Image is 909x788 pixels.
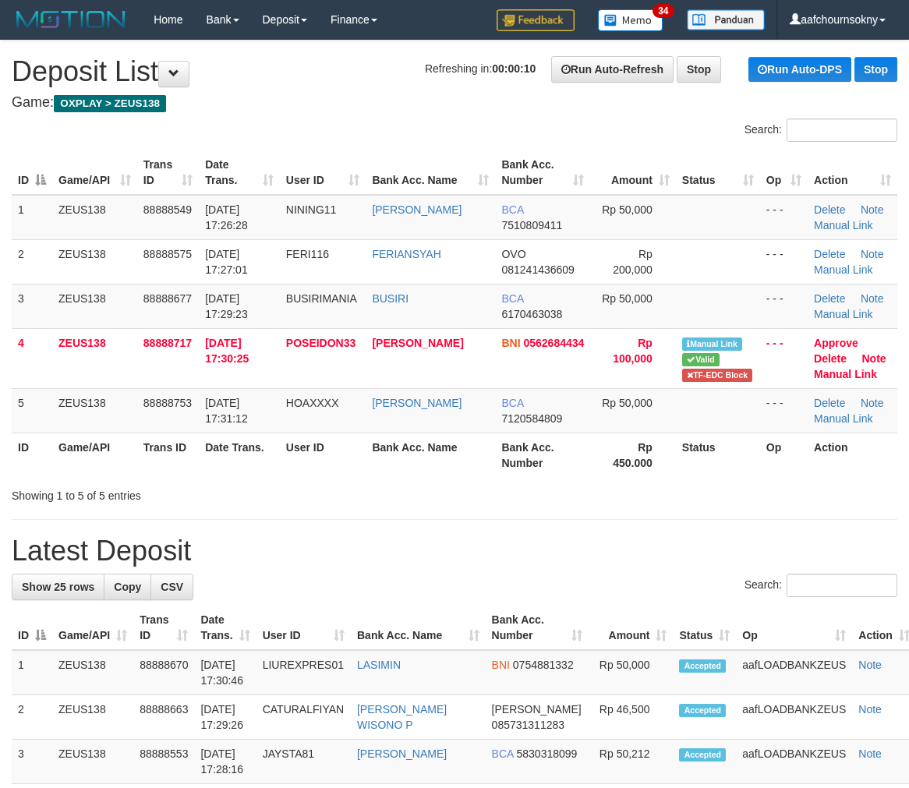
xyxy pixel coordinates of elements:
[501,263,574,276] span: Copy 081241436609 to clipboard
[492,659,510,671] span: BNI
[22,581,94,593] span: Show 25 rows
[256,695,351,740] td: CATURALFIYAN
[679,659,726,673] span: Accepted
[598,9,663,31] img: Button%20Memo.svg
[814,203,845,216] a: Delete
[745,118,897,142] label: Search:
[357,703,447,731] a: [PERSON_NAME] WISONO P
[12,482,367,504] div: Showing 1 to 5 of 5 entries
[256,650,351,695] td: LIUREXPRES01
[137,433,199,477] th: Trans ID
[194,650,256,695] td: [DATE] 17:30:46
[52,433,137,477] th: Game/API
[814,412,873,425] a: Manual Link
[495,150,590,195] th: Bank Acc. Number: activate to sort column ascending
[114,581,141,593] span: Copy
[858,703,882,716] a: Note
[787,574,897,597] input: Search:
[492,747,514,760] span: BCA
[52,195,137,240] td: ZEUS138
[760,195,808,240] td: - - -
[104,574,151,600] a: Copy
[589,695,673,740] td: Rp 46,500
[676,150,760,195] th: Status: activate to sort column ascending
[814,219,873,231] a: Manual Link
[814,292,845,305] a: Delete
[52,650,133,695] td: ZEUS138
[366,433,495,477] th: Bank Acc. Name
[161,581,183,593] span: CSV
[372,292,409,305] a: BUSIRI
[501,203,523,216] span: BCA
[492,719,564,731] span: Copy 085731311283 to clipboard
[501,219,562,231] span: Copy 7510809411 to clipboard
[590,150,676,195] th: Amount: activate to sort column ascending
[205,337,249,365] span: [DATE] 17:30:25
[205,292,248,320] span: [DATE] 17:29:23
[497,9,575,31] img: Feedback.jpg
[492,62,536,75] strong: 00:00:10
[492,703,582,716] span: [PERSON_NAME]
[861,203,884,216] a: Note
[256,740,351,784] td: JAYSTA81
[861,292,884,305] a: Note
[653,4,674,18] span: 34
[194,606,256,650] th: Date Trans.: activate to sort column ascending
[286,337,355,349] span: POSEIDON33
[199,150,280,195] th: Date Trans.: activate to sort column ascending
[54,95,166,112] span: OXPLAY > ZEUS138
[52,740,133,784] td: ZEUS138
[280,433,366,477] th: User ID
[12,195,52,240] td: 1
[52,328,137,388] td: ZEUS138
[589,740,673,784] td: Rp 50,212
[133,740,194,784] td: 88888553
[682,337,742,351] span: Manually Linked
[676,433,760,477] th: Status
[12,388,52,433] td: 5
[679,748,726,761] span: Accepted
[286,248,329,260] span: FERI116
[357,659,401,671] a: LASIMIN
[133,606,194,650] th: Trans ID: activate to sort column ascending
[286,292,357,305] span: BUSIRIMANIA
[280,150,366,195] th: User ID: activate to sort column ascending
[486,606,589,650] th: Bank Acc. Number: activate to sort column ascending
[12,239,52,284] td: 2
[523,337,584,349] span: Copy 0562684434 to clipboard
[12,650,52,695] td: 1
[501,248,525,260] span: OVO
[12,56,897,87] h1: Deposit List
[205,203,248,231] span: [DATE] 17:26:28
[760,284,808,328] td: - - -
[760,150,808,195] th: Op: activate to sort column ascending
[12,433,52,477] th: ID
[501,308,562,320] span: Copy 6170463038 to clipboard
[12,95,897,111] h4: Game:
[613,337,653,365] span: Rp 100,000
[862,352,886,365] a: Note
[143,337,192,349] span: 88888717
[133,650,194,695] td: 88888670
[736,695,852,740] td: aafLOADBANKZEUS
[501,337,520,349] span: BNI
[682,353,720,366] span: Valid transaction
[150,574,193,600] a: CSV
[372,397,462,409] a: [PERSON_NAME]
[52,239,137,284] td: ZEUS138
[143,292,192,305] span: 88888677
[808,433,897,477] th: Action
[372,203,462,216] a: [PERSON_NAME]
[814,337,858,349] a: Approve
[205,248,248,276] span: [DATE] 17:27:01
[517,747,578,760] span: Copy 5830318099 to clipboard
[357,747,447,760] a: [PERSON_NAME]
[814,397,845,409] a: Delete
[679,704,726,717] span: Accepted
[677,56,721,83] a: Stop
[613,248,653,276] span: Rp 200,000
[12,150,52,195] th: ID: activate to sort column descending
[760,328,808,388] td: - - -
[590,433,676,477] th: Rp 450.000
[501,412,562,425] span: Copy 7120584809 to clipboard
